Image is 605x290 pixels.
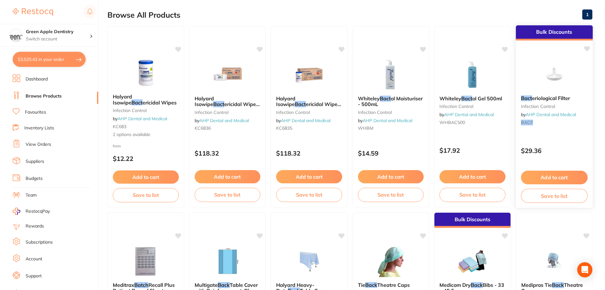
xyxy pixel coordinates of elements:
[358,170,424,183] button: Add to cart
[439,147,505,154] p: $17.92
[358,96,424,107] b: Whiteley Bactol Moisturiser - 500mL
[24,125,54,131] a: Inventory Lists
[521,147,587,154] p: $29.36
[26,239,53,246] a: Subscriptions
[380,95,391,102] em: Bact
[199,118,249,123] a: AHP Dental and Medical
[13,208,50,215] a: RestocqPay
[195,170,261,183] button: Add to cart
[288,246,330,277] img: Halyard Heavy-Duty Back Table Cover - Sterile
[113,188,179,202] button: Save to list
[195,125,211,131] span: KC6836
[452,246,493,277] img: Medicom Dry Back Bibs - 33 x 45.5cm
[521,171,587,184] button: Add to cart
[276,125,292,131] span: KC6835
[533,58,575,90] img: Bacteriological Filter
[113,108,179,113] small: infection control
[521,95,587,101] b: Bacteriological Filter
[358,282,424,288] b: Tie Back Theatre Caps
[113,282,134,288] span: Meditrax
[207,246,248,277] img: Multigate Back Table Cover with Reinforcement, Blue - 112cm x 200cm
[552,282,564,288] em: Back
[142,99,177,106] span: ericidal Wipes
[25,109,46,115] a: Favourites
[10,29,22,42] img: Green Apple Dentistry
[195,110,261,115] small: infection control
[534,246,575,277] img: Medipros Tie Back Theatre Caps
[26,273,42,279] a: Support
[358,125,373,131] span: WHBM
[532,95,570,101] span: eriological Filter
[521,95,532,101] em: Bact
[370,246,411,277] img: Tie Back Theatre Caps
[276,118,330,123] span: by
[439,120,465,125] span: WHBAC500
[521,120,533,125] em: BACF
[452,59,493,91] img: Whiteley Bactol Gel 500ml
[461,95,472,102] em: Bact
[113,170,179,184] button: Add to cart
[444,112,494,117] a: AHP Dental and Medical
[26,175,43,182] a: Budgets
[26,36,90,42] p: Switch account
[195,96,261,107] b: Halyard Isowipe Bactericidal Wipes 6836 - Isowipe Refill Pack, 1 carton (12 x refill packs)
[131,99,142,106] em: Bact
[370,59,411,91] img: Whiteley Bactol Moisturiser - 500mL
[13,208,20,215] img: RestocqPay
[26,223,44,229] a: Rewards
[439,170,505,183] button: Add to cart
[276,101,341,119] span: ericidal Wipes 6835 - Isowipe Canister, 1 carton (12 x cannisters)
[281,118,330,123] a: AHP Dental and Medical
[521,282,552,288] span: Medipros Tie
[434,213,511,228] div: Bulk Discounts
[13,52,86,67] button: $3,520.43 in your order
[276,95,295,107] span: Halyard Isowipe
[125,246,166,277] img: Meditrax Batch Recall Plus Patient Record Sheets
[516,25,592,40] div: Bulk Discounts
[526,112,576,117] a: AHP Dental and Medical
[195,282,218,288] span: Multigate
[195,150,261,157] p: $118.32
[113,144,121,148] span: from
[195,101,260,119] span: ericidal Wipes 6836 - Isowipe Refill Pack, 1 carton (12 x refill packs)
[358,118,412,123] span: by
[26,93,62,99] a: Browse Products
[26,158,44,165] a: Suppliers
[377,282,410,288] span: Theatre Caps
[26,76,48,82] a: Dashboard
[295,101,306,107] em: Bact
[218,282,230,288] em: Back
[521,104,587,109] small: infection control
[213,101,224,107] em: Bact
[439,282,471,288] span: Medicom Dry
[125,57,166,89] img: Halyard Isowipe Bactericidal Wipes
[439,104,505,109] small: infection control
[358,95,423,107] span: ol Moisturiser - 500mL
[13,5,53,19] a: Restocq Logo
[365,282,377,288] em: Back
[472,95,502,102] span: ol Gel 500ml
[113,94,179,105] b: Halyard Isowipe Bactericidal Wipes
[113,93,132,105] span: Halyard Isowipe
[521,112,576,117] span: by
[26,29,90,35] h4: Green Apple Dentistry
[358,95,380,102] span: Whiteley
[113,124,126,129] span: KC683
[439,95,461,102] span: Whiteley
[521,189,587,203] button: Save to list
[439,188,505,202] button: Save to list
[26,256,42,262] a: Account
[439,112,494,117] span: by
[118,116,167,121] a: AHP Dental and Medical
[471,282,483,288] em: Back
[276,150,342,157] p: $118.32
[358,150,424,157] p: $14.59
[276,188,342,202] button: Save to list
[207,59,248,91] img: Halyard Isowipe Bactericidal Wipes 6836 - Isowipe Refill Pack, 1 carton (12 x refill packs)
[195,188,261,202] button: Save to list
[107,11,180,20] h2: Browse All Products
[358,110,424,115] small: infection control
[358,282,365,288] span: Tie
[195,118,249,123] span: by
[288,59,330,91] img: Halyard Isowipe Bactericidal Wipes 6835 - Isowipe Canister, 1 carton (12 x cannisters)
